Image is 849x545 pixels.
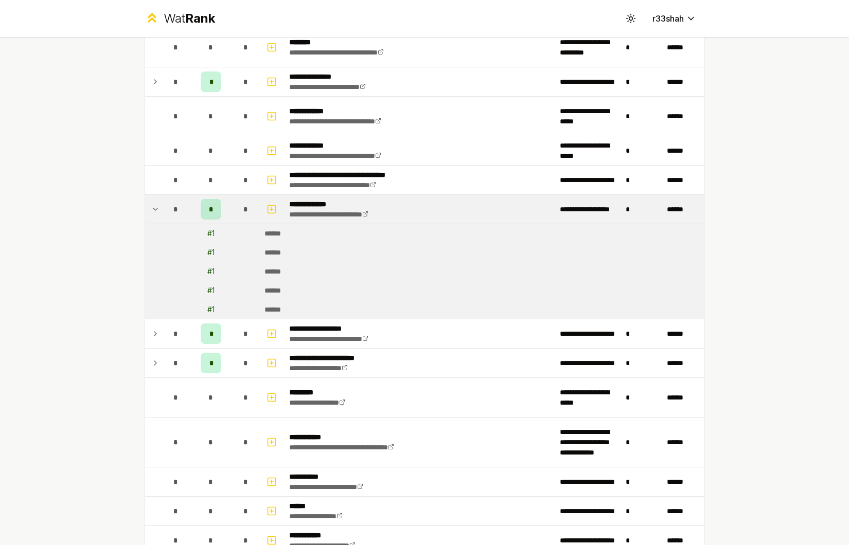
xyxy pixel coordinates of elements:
button: r33shah [644,9,704,28]
div: # 1 [207,247,215,258]
span: Rank [185,11,215,26]
div: # 1 [207,266,215,277]
div: # 1 [207,228,215,239]
span: r33shah [652,12,684,25]
div: Wat [164,10,215,27]
div: # 1 [207,285,215,296]
div: # 1 [207,304,215,315]
a: WatRank [145,10,215,27]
